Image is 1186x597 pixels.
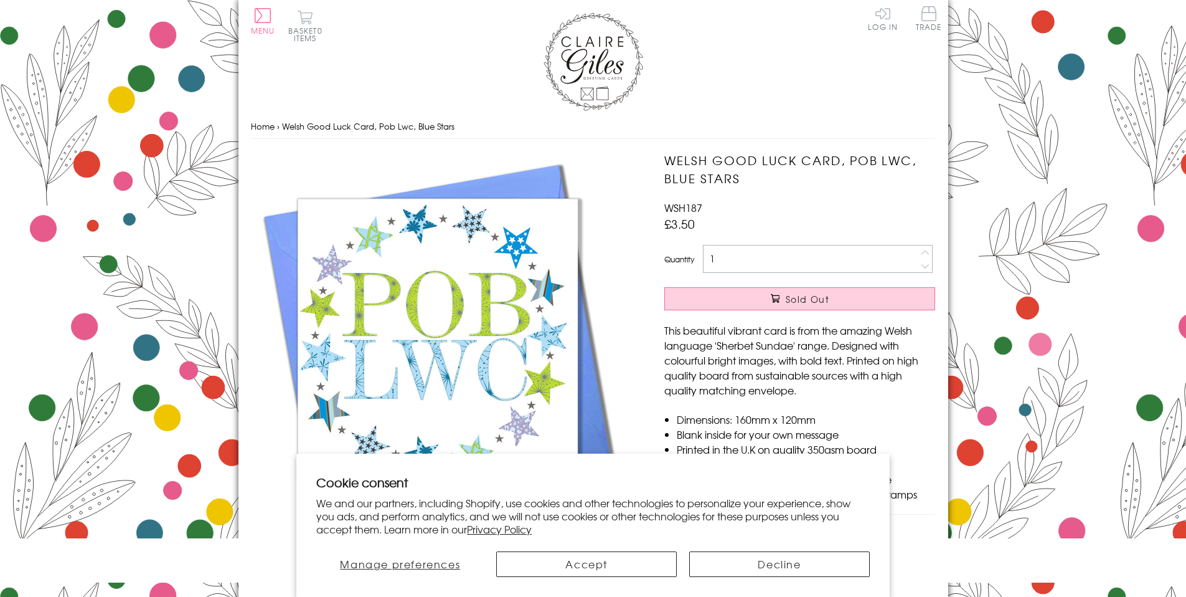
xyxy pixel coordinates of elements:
[316,474,870,491] h2: Cookie consent
[677,412,935,427] li: Dimensions: 160mm x 120mm
[868,6,898,31] a: Log In
[467,522,532,537] a: Privacy Policy
[251,151,624,525] img: Welsh Good Luck Card, Pob Lwc, Blue Stars
[316,497,870,535] p: We and our partners, including Shopify, use cookies and other technologies to personalize your ex...
[677,427,935,442] li: Blank inside for your own message
[277,120,280,132] span: ›
[544,12,643,111] img: Claire Giles Greetings Cards
[664,287,935,310] button: Sold Out
[916,6,942,31] span: Trade
[916,6,942,33] a: Trade
[316,552,484,577] button: Manage preferences
[251,8,275,34] button: Menu
[251,120,275,132] a: Home
[677,442,935,457] li: Printed in the U.K on quality 350gsm board
[664,215,695,232] span: £3.50
[496,552,677,577] button: Accept
[664,323,935,398] p: This beautiful vibrant card is from the amazing Welsh language 'Sherbet Sundae' range. Designed w...
[288,10,322,42] button: Basket0 items
[251,25,275,36] span: Menu
[664,200,702,215] span: WSH187
[664,254,694,265] label: Quantity
[786,293,829,305] span: Sold Out
[282,120,454,132] span: Welsh Good Luck Card, Pob Lwc, Blue Stars
[340,556,460,571] span: Manage preferences
[664,151,935,188] h1: Welsh Good Luck Card, Pob Lwc, Blue Stars
[251,114,936,140] nav: breadcrumbs
[689,552,870,577] button: Decline
[294,25,322,44] span: 0 items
